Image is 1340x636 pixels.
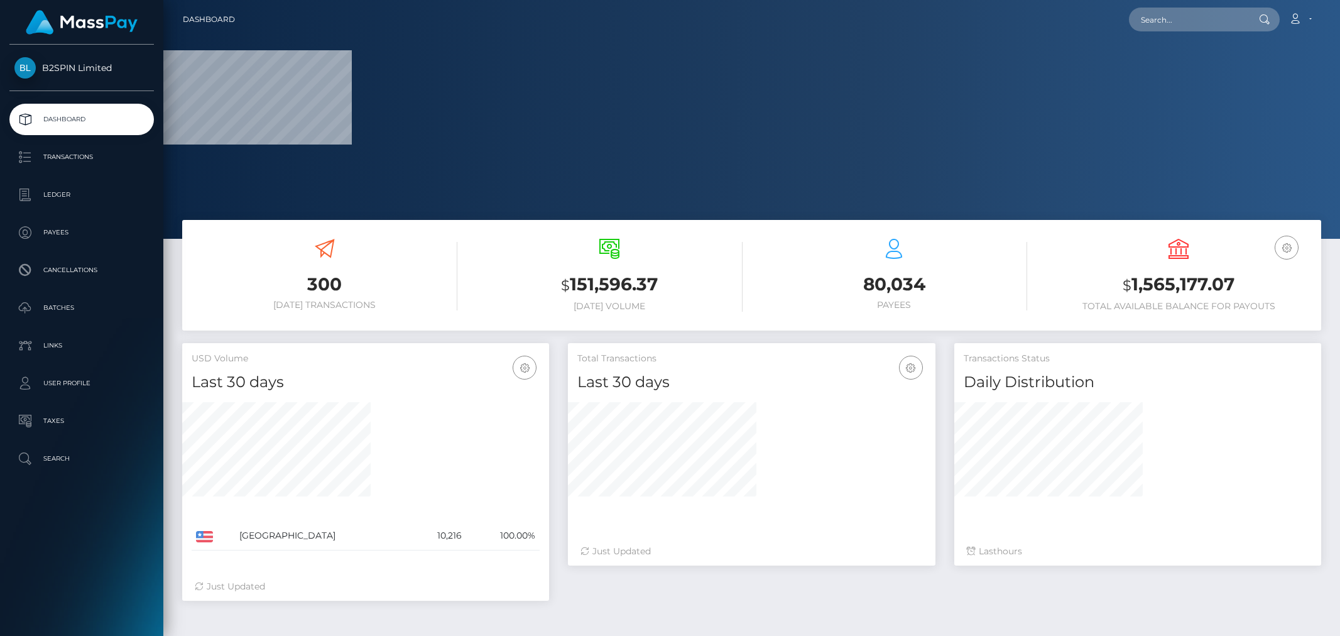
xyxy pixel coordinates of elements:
[9,141,154,173] a: Transactions
[410,522,466,551] td: 10,216
[577,353,925,365] h5: Total Transactions
[196,531,213,542] img: US.png
[14,412,149,430] p: Taxes
[964,371,1312,393] h4: Daily Distribution
[9,443,154,474] a: Search
[14,299,149,317] p: Batches
[14,336,149,355] p: Links
[577,371,925,393] h4: Last 30 days
[9,405,154,437] a: Taxes
[14,449,149,468] p: Search
[476,272,742,298] h3: 151,596.37
[195,580,537,593] div: Just Updated
[14,57,36,79] img: B2SPIN Limited
[9,368,154,399] a: User Profile
[9,104,154,135] a: Dashboard
[192,371,540,393] h4: Last 30 days
[183,6,235,33] a: Dashboard
[967,545,1309,558] div: Last hours
[476,301,742,312] h6: [DATE] Volume
[14,185,149,204] p: Ledger
[9,330,154,361] a: Links
[1123,277,1131,294] small: $
[964,353,1312,365] h5: Transactions Status
[1046,301,1312,312] h6: Total Available Balance for Payouts
[580,545,922,558] div: Just Updated
[14,110,149,129] p: Dashboard
[192,300,457,310] h6: [DATE] Transactions
[761,272,1027,297] h3: 80,034
[466,522,540,551] td: 100.00%
[14,223,149,242] p: Payees
[1046,272,1312,298] h3: 1,565,177.07
[9,292,154,324] a: Batches
[1129,8,1247,31] input: Search...
[14,261,149,280] p: Cancellations
[192,272,457,297] h3: 300
[9,217,154,248] a: Payees
[9,255,154,286] a: Cancellations
[235,522,411,551] td: [GEOGRAPHIC_DATA]
[14,148,149,167] p: Transactions
[561,277,570,294] small: $
[9,62,154,74] span: B2SPIN Limited
[26,10,138,35] img: MassPay Logo
[761,300,1027,310] h6: Payees
[192,353,540,365] h5: USD Volume
[9,179,154,211] a: Ledger
[14,374,149,393] p: User Profile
